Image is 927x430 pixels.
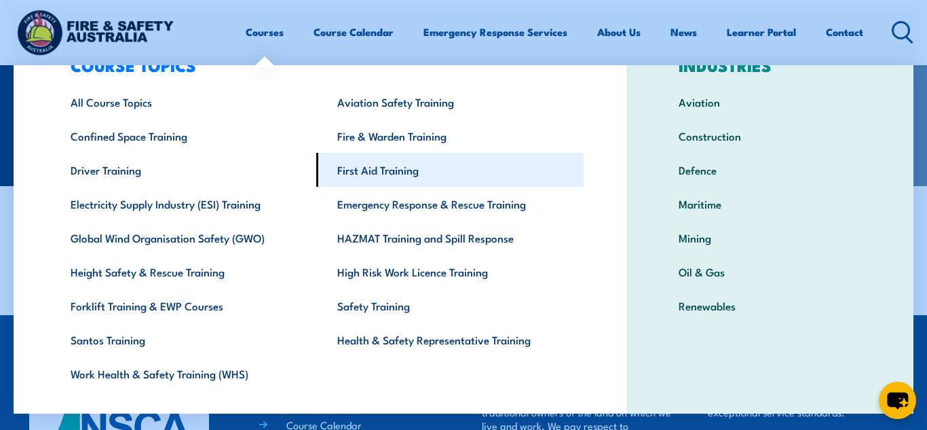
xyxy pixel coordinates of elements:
[670,16,697,48] a: News
[316,289,583,323] a: Safety Training
[658,289,882,323] a: Renewables
[50,187,316,221] a: Electricity Supply Industry (ESI) Training
[316,85,583,119] a: Aviation Safety Training
[658,153,882,187] a: Defence
[423,16,567,48] a: Emergency Response Services
[658,119,882,153] a: Construction
[246,16,284,48] a: Courses
[316,323,583,357] a: Health & Safety Representative Training
[50,153,316,187] a: Driver Training
[50,85,316,119] a: All Course Topics
[50,323,316,357] a: Santos Training
[727,16,796,48] a: Learner Portal
[314,16,394,48] a: Course Calendar
[50,56,584,75] h3: COURSE TOPICS
[316,119,583,153] a: Fire & Warden Training
[879,382,916,419] button: chat-button
[50,357,316,391] a: Work Health & Safety Training (WHS)
[658,56,882,75] h3: INDUSTRIES
[658,221,882,255] a: Mining
[316,255,583,289] a: High Risk Work Licence Training
[658,255,882,289] a: Oil & Gas
[826,16,863,48] a: Contact
[50,119,316,153] a: Confined Space Training
[658,85,882,119] a: Aviation
[658,187,882,221] a: Maritime
[50,221,316,255] a: Global Wind Organisation Safety (GWO)
[597,16,641,48] a: About Us
[316,153,583,187] a: First Aid Training
[50,255,316,289] a: Height Safety & Rescue Training
[316,187,583,221] a: Emergency Response & Rescue Training
[316,221,583,255] a: HAZMAT Training and Spill Response
[50,289,316,323] a: Forklift Training & EWP Courses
